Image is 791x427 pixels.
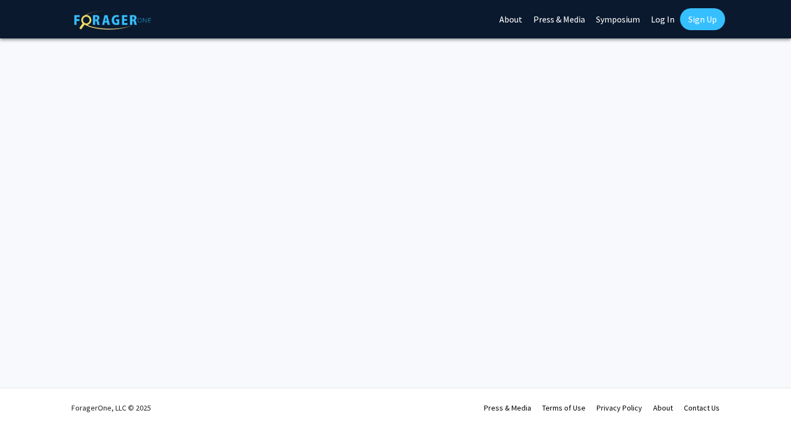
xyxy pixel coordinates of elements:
a: About [653,403,673,413]
a: Terms of Use [542,403,586,413]
a: Sign Up [680,8,725,30]
a: Privacy Policy [597,403,642,413]
a: Press & Media [484,403,531,413]
img: ForagerOne Logo [74,10,151,30]
a: Contact Us [684,403,720,413]
div: ForagerOne, LLC © 2025 [71,389,151,427]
